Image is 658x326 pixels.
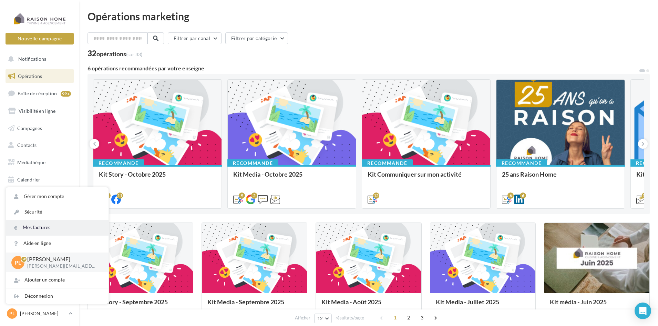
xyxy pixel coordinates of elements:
div: 32 [88,50,142,57]
button: Notifications [4,52,72,66]
a: Boîte de réception99+ [4,86,75,101]
span: 2 [403,312,414,323]
div: Recommandé [227,159,278,167]
p: [PERSON_NAME] [20,310,66,317]
span: Campagnes [17,125,42,131]
div: Kit Story - Septembre 2025 [93,298,187,312]
div: Recommandé [93,159,144,167]
div: 9 [239,192,245,199]
div: 12 [373,192,379,199]
button: 12 [314,314,332,323]
div: Kit Media - Août 2025 [321,298,415,312]
a: Sécurité [6,204,109,220]
a: Calendrier [4,172,75,187]
a: Contacts [4,138,75,152]
div: 25 ans Raison Home [502,171,619,185]
button: Filtrer par catégorie [225,32,288,44]
button: Filtrer par canal [168,32,222,44]
div: 12 [642,192,648,199]
span: Boîte de réception [18,90,57,96]
span: Calendrier [17,177,40,182]
a: Visibilité en ligne [4,104,75,118]
span: résultats/page [336,315,364,321]
a: Aide en ligne [6,236,109,251]
div: Kit Communiquer sur mon activité [368,171,485,185]
span: 12 [317,316,323,321]
span: 1 [390,312,401,323]
button: Nouvelle campagne [6,33,74,45]
div: Kit Media - Septembre 2025 [207,298,301,312]
div: 6 [507,192,514,199]
div: Recommandé [362,159,413,167]
div: Open Intercom Messenger [635,303,651,319]
div: 6 [520,192,526,199]
span: 3 [417,312,428,323]
div: Recommandé [496,159,547,167]
div: 6 opérations recommandées par votre enseigne [88,66,639,71]
div: 99+ [61,91,71,97]
div: 11 [117,192,123,199]
div: Opérations marketing [88,11,650,21]
div: Kit média - Juin 2025 [550,298,644,312]
div: opérations [96,51,142,57]
span: PL [9,310,15,317]
p: [PERSON_NAME][EMAIL_ADDRESS][DOMAIN_NAME] [27,263,97,269]
a: Médiathèque [4,155,75,170]
div: Ajouter un compte [6,272,109,288]
a: Gérer mon compte [6,189,109,204]
span: Notifications [18,56,46,62]
a: Opérations [4,69,75,83]
div: 2 [251,192,257,199]
span: (sur 33) [126,51,142,57]
span: Visibilité en ligne [19,108,55,114]
span: PL [15,258,21,266]
span: Médiathèque [17,159,45,165]
span: Contacts [17,142,37,148]
div: Kit Media - Juillet 2025 [436,298,530,312]
a: Mes factures [6,220,109,235]
a: PL [PERSON_NAME] [6,307,74,320]
a: Campagnes [4,121,75,136]
div: Kit Story - Octobre 2025 [99,171,216,185]
span: Opérations [18,73,42,79]
div: Kit Media - Octobre 2025 [233,171,350,185]
span: Afficher [295,315,310,321]
p: [PERSON_NAME] [27,255,97,263]
div: Déconnexion [6,288,109,304]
